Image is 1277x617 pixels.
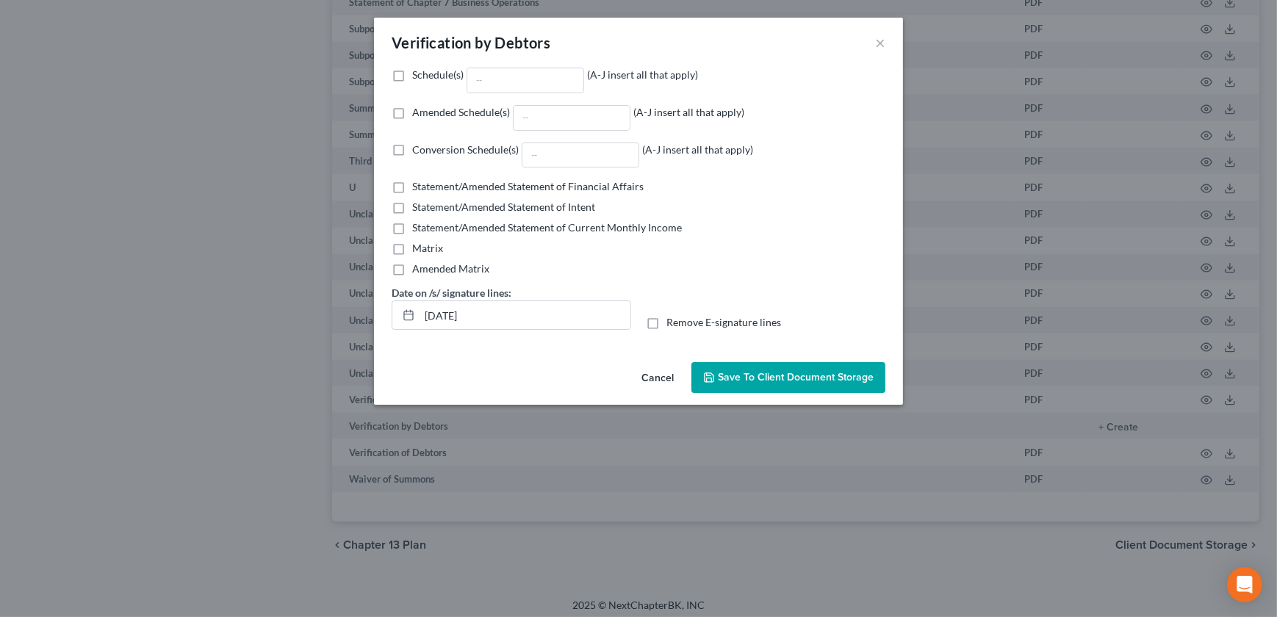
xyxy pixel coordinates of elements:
input: MM/DD/YYYY [420,301,630,329]
span: Matrix [412,242,443,254]
div: Conversion Schedule(s) (A-J insert all that apply) [412,142,753,168]
label: Date on /s/ signature lines: [392,285,511,300]
button: Save to Client Document Storage [691,362,885,393]
input: Amended Schedule(s)(A-J insert all that apply) [514,106,630,130]
span: Statement/Amended Statement of Current Monthly Income [412,221,682,234]
span: Amended Matrix [412,262,489,275]
button: × [875,34,885,51]
button: Cancel [630,364,686,393]
span: Save to Client Document Storage [718,371,874,383]
span: Statement/Amended Statement of Financial Affairs [412,180,644,192]
div: Verification by Debtors [392,32,550,53]
div: Open Intercom Messenger [1227,567,1262,602]
input: Conversion Schedule(s)(A-J insert all that apply) [522,143,638,167]
span: Remove E-signature lines [666,316,781,328]
span: Statement/Amended Statement of Intent [412,201,595,213]
div: Schedule(s) (A-J insert all that apply) [412,68,698,93]
input: Schedule(s)(A-J insert all that apply) [467,68,583,93]
div: Amended Schedule(s) (A-J insert all that apply) [412,105,744,131]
